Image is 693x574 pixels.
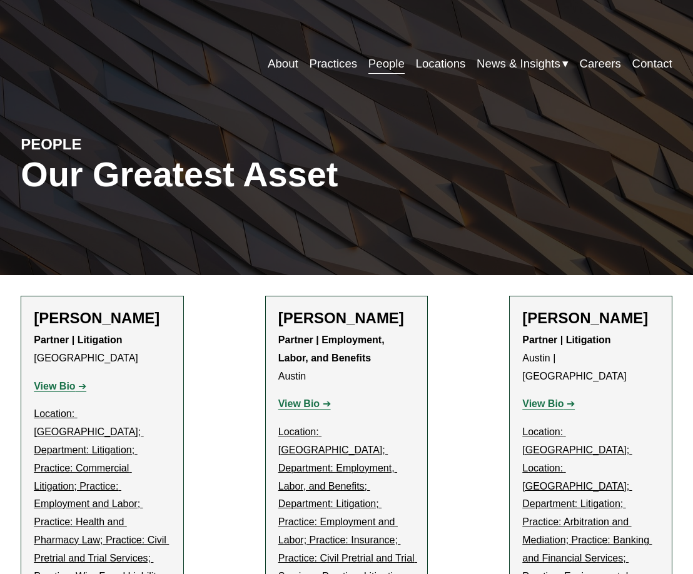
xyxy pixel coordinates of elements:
a: Practices [309,52,357,75]
h2: [PERSON_NAME] [278,309,415,327]
strong: View Bio [522,398,564,409]
strong: Partner | Employment, Labor, and Benefits [278,335,387,363]
span: News & Insights [477,53,560,74]
a: Locations [416,52,466,75]
h1: Our Greatest Asset [21,154,455,194]
p: Austin | [GEOGRAPHIC_DATA] [522,331,659,385]
strong: Partner | Litigation [522,335,610,345]
a: View Bio [34,381,86,391]
p: Austin [278,331,415,385]
strong: View Bio [278,398,320,409]
a: About [268,52,298,75]
h4: PEOPLE [21,135,183,154]
a: Contact [632,52,672,75]
a: folder dropdown [477,52,569,75]
strong: Partner | Litigation [34,335,122,345]
a: People [368,52,405,75]
h2: [PERSON_NAME] [522,309,659,327]
a: Careers [579,52,620,75]
h2: [PERSON_NAME] [34,309,171,327]
strong: View Bio [34,381,75,391]
p: [GEOGRAPHIC_DATA] [34,331,171,368]
a: View Bio [522,398,575,409]
a: View Bio [278,398,331,409]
